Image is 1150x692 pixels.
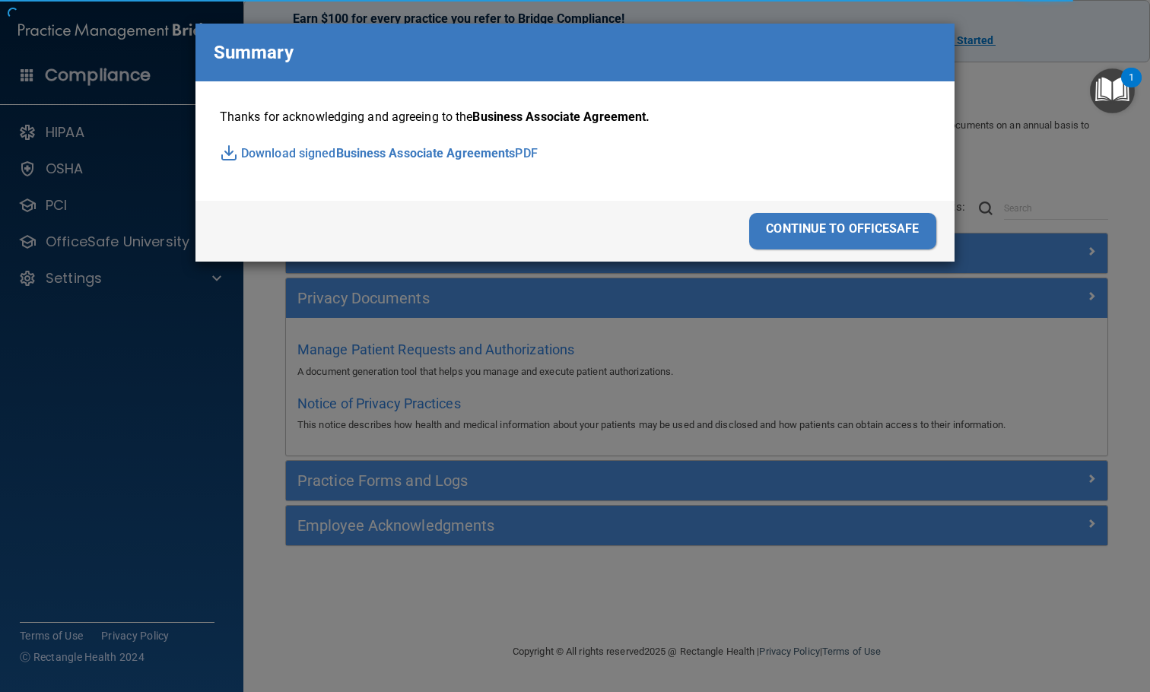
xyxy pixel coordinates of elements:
[220,142,930,165] p: Download signed PDF
[336,142,516,165] span: Business Associate Agreements
[472,110,650,124] span: Business Associate Agreement.
[1129,78,1134,97] div: 1
[1090,68,1135,113] button: Open Resource Center, 1 new notification
[749,213,936,249] div: continue to officesafe
[214,36,294,69] p: Summary
[220,106,930,129] p: Thanks for acknowledging and agreeing to the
